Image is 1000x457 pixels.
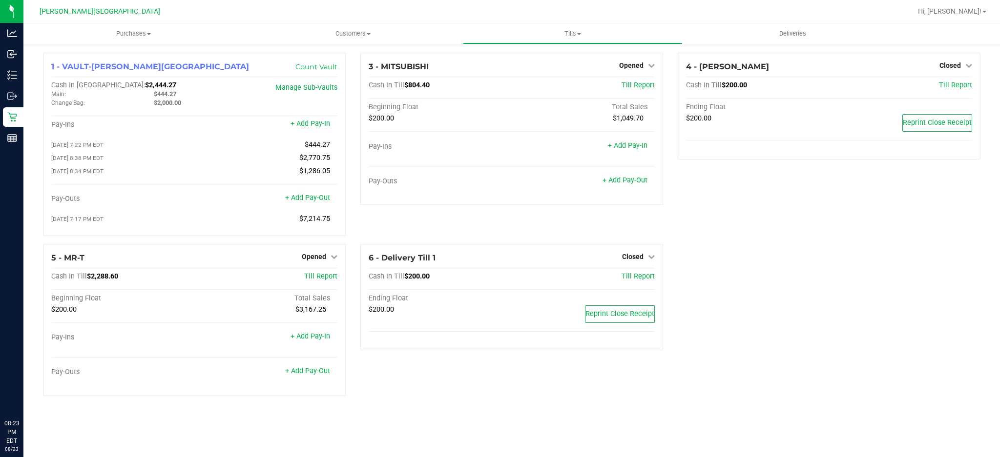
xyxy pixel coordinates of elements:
div: Pay-Outs [369,177,512,186]
div: Pay-Ins [51,333,194,342]
span: 1 - VAULT-[PERSON_NAME][GEOGRAPHIC_DATA] [51,62,249,71]
div: Total Sales [194,294,337,303]
span: Deliveries [766,29,819,38]
span: $7,214.75 [299,215,330,223]
span: Cash In Till [686,81,722,89]
span: $200.00 [722,81,747,89]
span: $200.00 [51,305,77,314]
div: Pay-Outs [51,195,194,203]
span: Closed [939,61,961,69]
a: + Add Pay-In [291,332,330,340]
a: Till Report [622,272,655,280]
a: Customers [243,23,463,44]
span: 4 - [PERSON_NAME] [686,62,769,71]
span: $200.00 [404,272,430,280]
a: Tills [463,23,683,44]
span: [DATE] 8:34 PM EDT [51,168,104,175]
div: Beginning Float [51,294,194,303]
span: Cash In Till [369,272,404,280]
div: Pay-Outs [51,368,194,377]
span: 5 - MR-T [51,253,84,262]
inline-svg: Reports [7,133,17,143]
div: Ending Float [686,103,829,112]
div: Total Sales [512,103,655,112]
span: Reprint Close Receipt [585,310,654,318]
span: Customers [244,29,462,38]
div: Beginning Float [369,103,512,112]
a: Till Report [622,81,655,89]
span: 3 - MITSUBISHI [369,62,429,71]
span: $200.00 [369,305,394,314]
p: 08/23 [4,445,19,453]
inline-svg: Inbound [7,49,17,59]
span: Cash In Till [51,272,87,280]
a: + Add Pay-In [608,141,647,150]
span: $200.00 [686,114,711,122]
button: Reprint Close Receipt [902,114,972,132]
span: Tills [463,29,682,38]
span: Cash In Till [369,81,404,89]
span: $804.40 [404,81,430,89]
span: $444.27 [154,90,176,98]
span: [DATE] 7:17 PM EDT [51,216,104,222]
span: $200.00 [369,114,394,122]
span: Hi, [PERSON_NAME]! [918,7,981,15]
span: 6 - Delivery Till 1 [369,253,436,262]
iframe: Resource center unread badge [29,378,41,389]
span: Reprint Close Receipt [903,119,972,127]
div: Ending Float [369,294,512,303]
span: Main: [51,91,66,98]
span: Opened [302,253,326,260]
a: Deliveries [683,23,902,44]
a: Count Vault [295,62,337,71]
a: Manage Sub-Vaults [275,83,337,92]
a: Purchases [23,23,243,44]
span: Closed [622,253,644,260]
p: 08:23 PM EDT [4,419,19,445]
inline-svg: Outbound [7,91,17,101]
a: + Add Pay-Out [285,194,330,202]
a: Till Report [304,272,337,280]
a: + Add Pay-Out [285,367,330,375]
span: $1,286.05 [299,167,330,175]
span: Change Bag: [51,99,85,106]
div: Pay-Ins [51,120,194,129]
span: $3,167.25 [295,305,326,314]
a: + Add Pay-Out [603,176,647,184]
span: [DATE] 7:22 PM EDT [51,141,104,148]
span: $1,049.70 [613,114,644,122]
span: $2,444.27 [145,81,176,89]
span: [PERSON_NAME][GEOGRAPHIC_DATA] [40,7,160,16]
a: Till Report [939,81,972,89]
span: Opened [619,61,644,69]
div: Pay-Ins [369,142,512,151]
a: + Add Pay-In [291,119,330,128]
span: $2,770.75 [299,154,330,162]
button: Reprint Close Receipt [585,305,655,323]
inline-svg: Inventory [7,70,17,80]
span: Purchases [23,29,243,38]
iframe: Resource center [10,379,39,408]
span: [DATE] 8:38 PM EDT [51,155,104,161]
span: $2,288.60 [87,272,118,280]
span: $444.27 [305,140,330,149]
inline-svg: Analytics [7,28,17,38]
inline-svg: Retail [7,112,17,122]
span: Cash In [GEOGRAPHIC_DATA]: [51,81,145,89]
span: $2,000.00 [154,99,181,106]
